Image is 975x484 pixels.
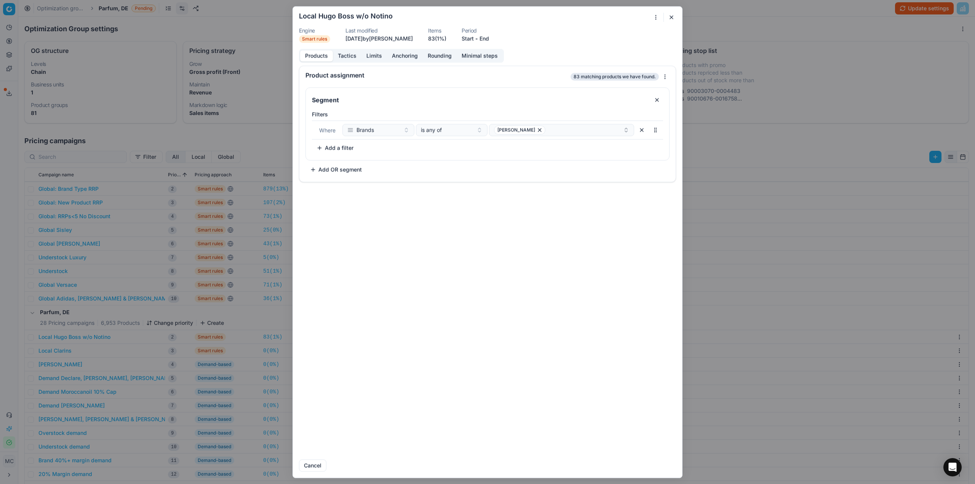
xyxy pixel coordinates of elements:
[462,35,474,42] button: Start
[299,28,330,33] dt: Engine
[421,126,442,134] span: is any of
[497,127,535,133] span: [PERSON_NAME]
[300,50,333,61] button: Products
[480,35,489,42] button: End
[489,124,634,136] button: [PERSON_NAME]
[299,35,330,43] span: Smart rules
[345,28,413,33] dt: Last modified
[356,126,374,134] span: Brands
[305,72,569,78] div: Product assignment
[571,73,659,80] span: 83 matching products we have found.
[423,50,457,61] button: Rounding
[299,13,393,19] h2: Local Hugo Boss w/o Notino
[305,163,366,176] button: Add OR segment
[475,35,478,42] span: -
[428,35,446,42] a: 83(1%)
[387,50,423,61] button: Anchoring
[462,28,489,33] dt: Period
[319,127,336,133] span: Where
[299,459,326,471] button: Cancel
[312,142,358,154] button: Add a filter
[312,110,663,118] label: Filters
[428,28,446,33] dt: Items
[333,50,361,61] button: Tactics
[361,50,387,61] button: Limits
[457,50,503,61] button: Minimal steps
[345,35,413,42] span: [DATE] by [PERSON_NAME]
[310,94,648,106] input: Segment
